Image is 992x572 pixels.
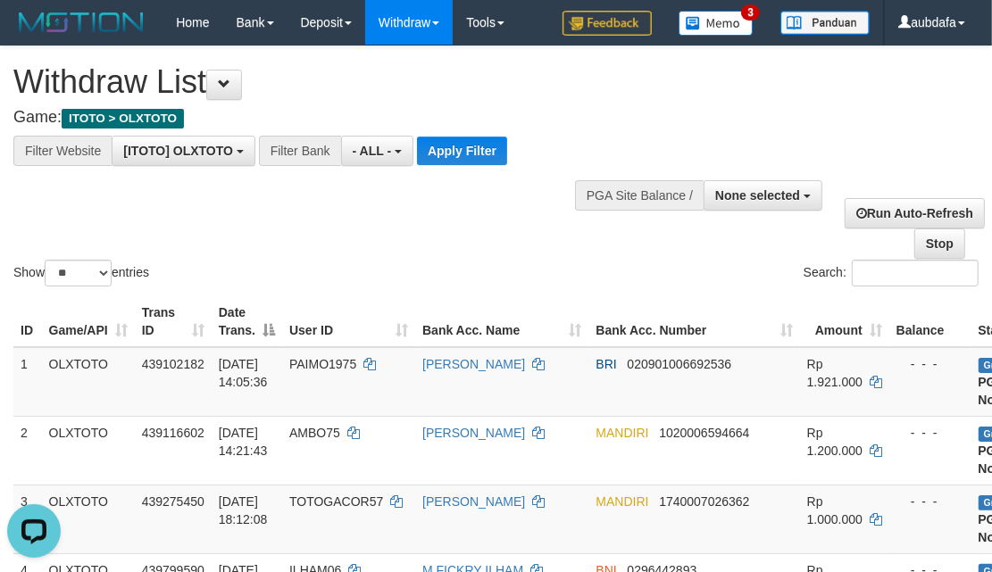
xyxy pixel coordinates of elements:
label: Search: [804,260,979,286]
td: 1 [13,347,42,417]
th: Bank Acc. Name: activate to sort column ascending [415,296,588,347]
button: None selected [704,180,822,211]
span: Copy 1020006594664 to clipboard [659,426,749,440]
button: - ALL - [341,136,413,166]
th: Balance [889,296,971,347]
img: panduan.png [780,11,870,35]
span: TOTOGACOR57 [289,494,383,509]
span: 439102182 [142,357,204,371]
button: Apply Filter [417,137,507,165]
a: [PERSON_NAME] [422,426,525,440]
h1: Withdraw List [13,64,644,100]
img: Feedback.jpg [563,11,652,36]
span: BRI [596,357,617,371]
div: - - - [896,355,964,373]
span: Rp 1.000.000 [807,494,863,526]
span: None selected [715,188,800,203]
th: Date Trans.: activate to sort column descending [212,296,282,347]
img: Button%20Memo.svg [679,11,754,36]
span: AMBO75 [289,426,340,440]
th: ID [13,296,42,347]
input: Search: [852,260,979,286]
div: - - - [896,493,964,510]
span: [DATE] 14:05:36 [219,357,268,389]
th: Bank Acc. Number: activate to sort column ascending [589,296,800,347]
span: [DATE] 14:21:43 [219,426,268,458]
span: [DATE] 18:12:08 [219,494,268,526]
h4: Game: [13,109,644,127]
span: Rp 1.200.000 [807,426,863,458]
td: OLXTOTO [42,485,135,553]
a: [PERSON_NAME] [422,494,525,509]
button: Open LiveChat chat widget [7,7,61,61]
span: Copy 020901006692536 to clipboard [628,357,732,371]
a: [PERSON_NAME] [422,357,525,371]
select: Showentries [45,260,112,286]
div: Filter Bank [259,136,341,166]
th: Game/API: activate to sort column ascending [42,296,135,347]
span: [ITOTO] OLXTOTO [123,144,233,158]
th: User ID: activate to sort column ascending [282,296,415,347]
th: Amount: activate to sort column ascending [800,296,889,347]
div: PGA Site Balance / [575,180,704,211]
a: Stop [914,228,965,259]
span: 439275450 [142,494,204,509]
span: ITOTO > OLXTOTO [62,109,184,128]
td: OLXTOTO [42,347,135,417]
div: Filter Website [13,136,112,166]
img: MOTION_logo.png [13,9,149,36]
span: MANDIRI [596,426,649,440]
button: [ITOTO] OLXTOTO [112,136,255,166]
td: 2 [13,416,42,485]
span: Copy 1740007026362 to clipboard [659,494,749,509]
td: 3 [13,485,42,553]
td: OLXTOTO [42,416,135,485]
span: MANDIRI [596,494,649,509]
span: - ALL - [353,144,392,158]
a: Run Auto-Refresh [845,198,985,228]
span: 439116602 [142,426,204,440]
span: 3 [741,4,760,21]
div: - - - [896,424,964,442]
th: Trans ID: activate to sort column ascending [135,296,212,347]
label: Show entries [13,260,149,286]
span: PAIMO1975 [289,357,356,371]
span: Rp 1.921.000 [807,357,863,389]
